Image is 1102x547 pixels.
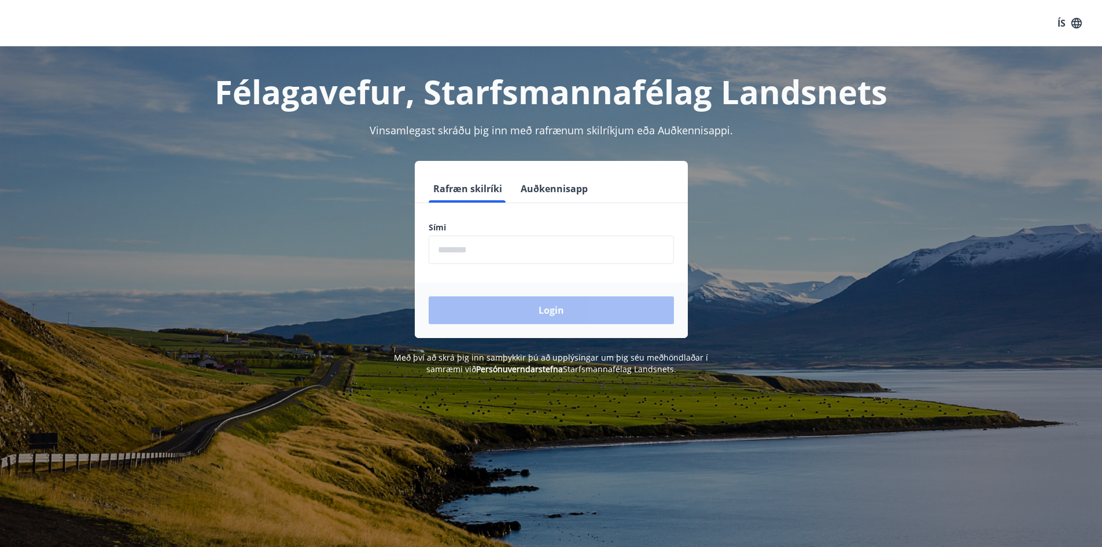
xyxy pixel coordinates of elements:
h1: Félagavefur, Starfsmannafélag Landsnets [149,69,954,113]
button: Auðkennisapp [516,175,592,203]
span: Með því að skrá þig inn samþykkir þú að upplýsingar um þig séu meðhöndlaðar í samræmi við Starfsm... [394,352,708,375]
a: Persónuverndarstefna [476,364,563,375]
button: Rafræn skilríki [429,175,507,203]
label: Sími [429,222,674,233]
span: Vinsamlegast skráðu þig inn með rafrænum skilríkjum eða Auðkennisappi. [370,123,733,137]
button: ÍS [1051,13,1088,34]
